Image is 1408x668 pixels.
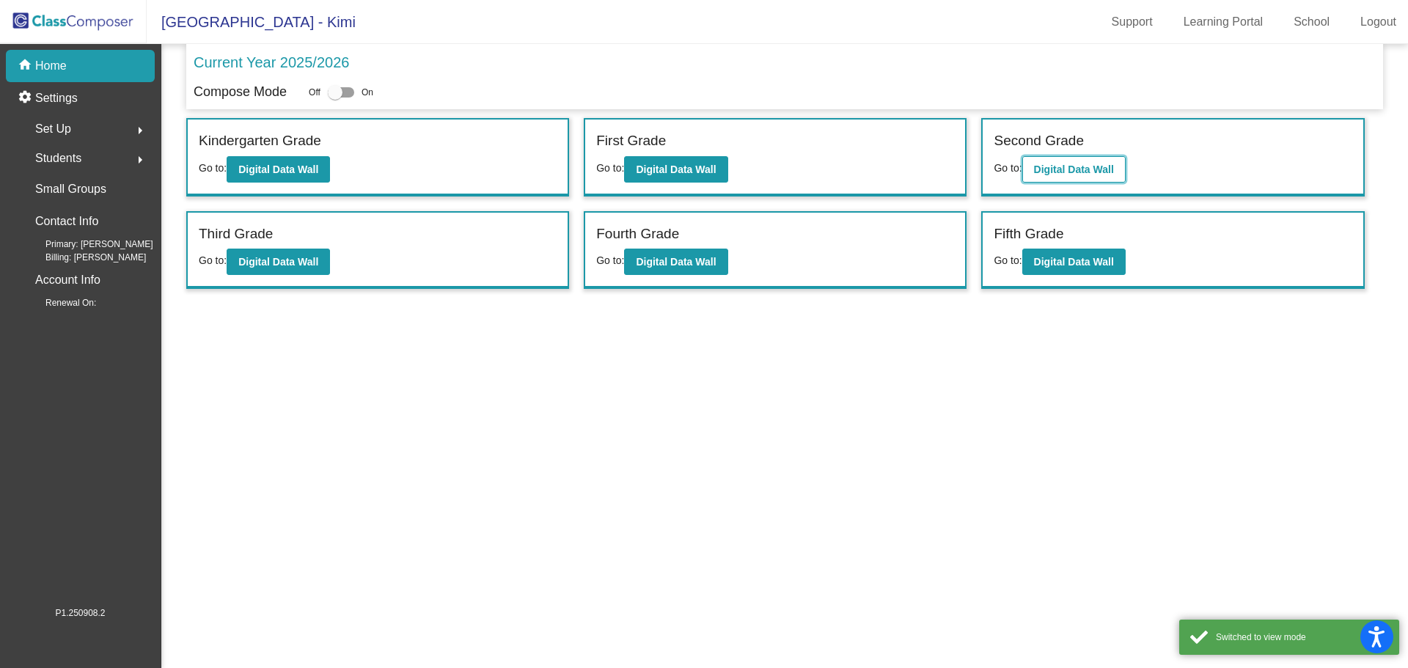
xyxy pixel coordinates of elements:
a: Learning Portal [1172,10,1275,34]
span: Renewal On: [22,296,96,309]
label: Fifth Grade [994,224,1063,245]
span: Off [309,86,320,99]
span: Go to: [596,254,624,266]
button: Digital Data Wall [624,156,727,183]
span: Set Up [35,119,71,139]
p: Settings [35,89,78,107]
mat-icon: arrow_right [131,122,149,139]
button: Digital Data Wall [624,249,727,275]
mat-icon: settings [18,89,35,107]
button: Digital Data Wall [1022,156,1126,183]
span: [GEOGRAPHIC_DATA] - Kimi [147,10,356,34]
b: Digital Data Wall [238,256,318,268]
button: Digital Data Wall [1022,249,1126,275]
a: Logout [1349,10,1408,34]
a: School [1282,10,1341,34]
label: Second Grade [994,131,1084,152]
span: Go to: [199,162,227,174]
p: Compose Mode [194,82,287,102]
span: Primary: [PERSON_NAME] [22,238,153,251]
b: Digital Data Wall [636,256,716,268]
span: Go to: [596,162,624,174]
button: Digital Data Wall [227,249,330,275]
div: Switched to view mode [1216,631,1388,644]
span: Billing: [PERSON_NAME] [22,251,146,264]
p: Contact Info [35,211,98,232]
label: Fourth Grade [596,224,679,245]
b: Digital Data Wall [1034,164,1114,175]
mat-icon: home [18,57,35,75]
span: Students [35,148,81,169]
p: Home [35,57,67,75]
label: Kindergarten Grade [199,131,321,152]
span: On [362,86,373,99]
p: Account Info [35,270,100,290]
b: Digital Data Wall [636,164,716,175]
label: First Grade [596,131,666,152]
b: Digital Data Wall [1034,256,1114,268]
b: Digital Data Wall [238,164,318,175]
button: Digital Data Wall [227,156,330,183]
p: Current Year 2025/2026 [194,51,349,73]
label: Third Grade [199,224,273,245]
p: Small Groups [35,179,106,199]
mat-icon: arrow_right [131,151,149,169]
span: Go to: [994,162,1022,174]
span: Go to: [199,254,227,266]
span: Go to: [994,254,1022,266]
a: Support [1100,10,1165,34]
